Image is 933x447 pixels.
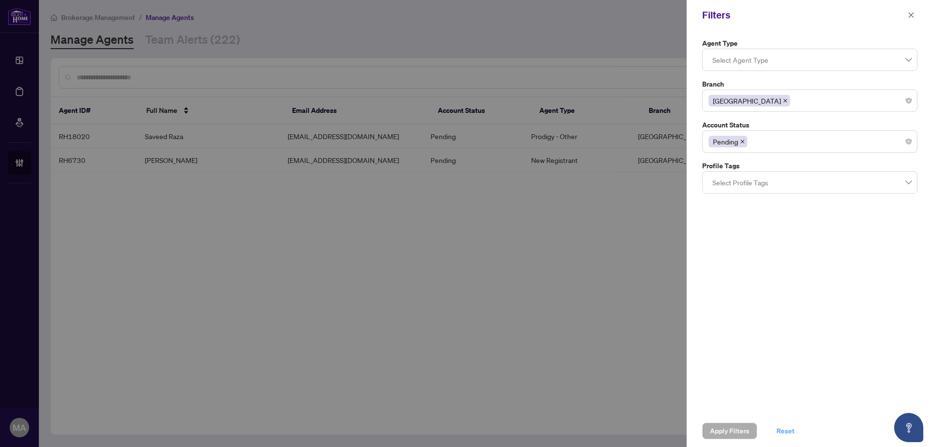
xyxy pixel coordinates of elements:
[908,12,915,18] span: close
[702,161,917,171] label: Profile Tags
[708,95,790,107] span: Durham
[783,98,788,103] span: close
[769,423,802,439] button: Reset
[702,423,757,439] button: Apply Filters
[906,139,912,144] span: close-circle
[702,8,905,22] div: Filters
[708,136,747,147] span: Pending
[702,120,917,130] label: Account Status
[702,38,917,49] label: Agent Type
[777,423,795,439] span: Reset
[894,413,923,442] button: Open asap
[740,139,745,144] span: close
[713,95,781,106] span: [GEOGRAPHIC_DATA]
[713,136,738,147] span: Pending
[906,98,912,104] span: close-circle
[702,79,917,89] label: Branch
